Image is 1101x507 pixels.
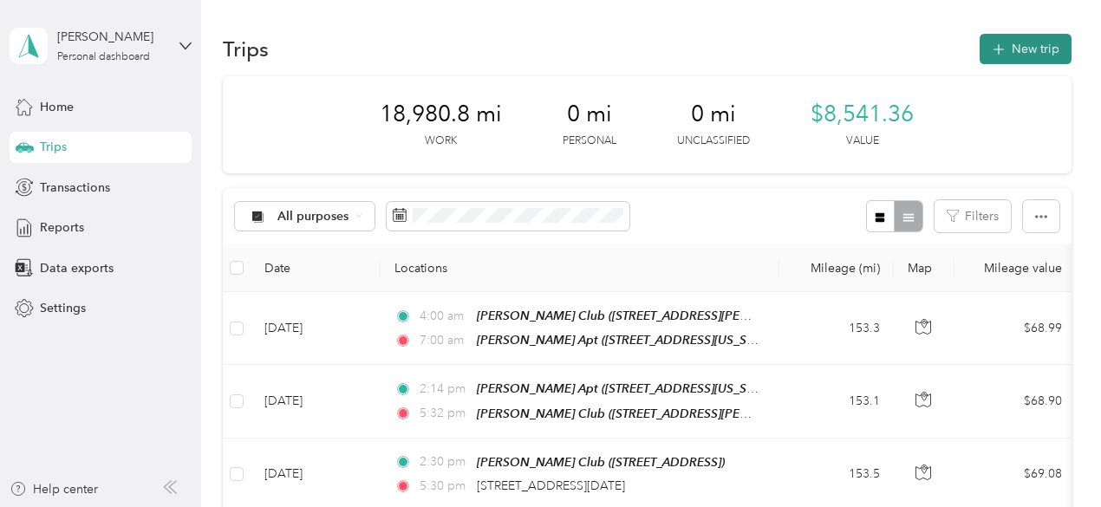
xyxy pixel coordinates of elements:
span: [PERSON_NAME] Apt ([STREET_ADDRESS][US_STATE]) [477,333,779,348]
th: Map [894,244,954,292]
span: 2:14 pm [420,380,469,399]
span: 7:00 am [420,331,469,350]
th: Mileage value [954,244,1076,292]
td: $68.90 [954,365,1076,438]
td: $68.99 [954,292,1076,365]
button: Help center [10,480,98,498]
span: Transactions [40,179,110,197]
span: 0 mi [567,101,612,128]
p: Value [846,133,879,149]
span: [STREET_ADDRESS][DATE] [477,478,625,493]
p: Personal [563,133,616,149]
span: 0 mi [691,101,736,128]
th: Date [251,244,381,292]
th: Locations [381,244,779,292]
span: 18,980.8 mi [380,101,502,128]
div: [PERSON_NAME] [57,28,166,46]
iframe: Everlance-gr Chat Button Frame [1004,410,1101,507]
th: Mileage (mi) [779,244,894,292]
span: 5:32 pm [420,404,469,423]
span: Trips [40,138,67,156]
span: 4:00 am [420,307,469,326]
td: [DATE] [251,292,381,365]
div: Personal dashboard [57,52,150,62]
button: New trip [980,34,1072,64]
span: 5:30 pm [420,477,469,496]
span: $8,541.36 [811,101,914,128]
td: 153.3 [779,292,894,365]
span: Data exports [40,259,114,277]
td: [DATE] [251,365,381,438]
h1: Trips [223,40,269,58]
span: [PERSON_NAME] Club ([STREET_ADDRESS][PERSON_NAME]) [477,406,823,421]
span: [PERSON_NAME] Apt ([STREET_ADDRESS][US_STATE]) [477,381,779,396]
span: Home [40,98,74,116]
p: Work [425,133,457,149]
span: Reports [40,218,84,237]
td: 153.1 [779,365,894,438]
span: Settings [40,299,86,317]
span: [PERSON_NAME] Club ([STREET_ADDRESS][PERSON_NAME]) [477,309,823,323]
span: 2:30 pm [420,452,469,471]
span: All purposes [277,211,349,223]
button: Filters [935,200,1011,232]
p: Unclassified [677,133,750,149]
span: [PERSON_NAME] Club ([STREET_ADDRESS]) [477,455,725,469]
